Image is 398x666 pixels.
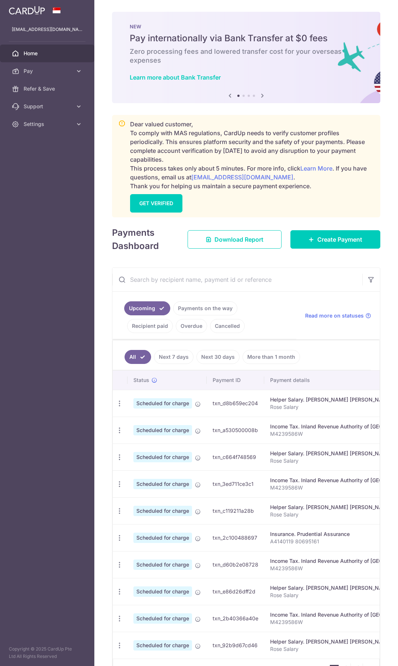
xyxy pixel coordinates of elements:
a: More than 1 month [242,350,300,364]
p: Dear valued customer, To comply with MAS regulations, CardUp needs to verify customer profiles pe... [130,120,374,190]
a: Recipient paid [127,319,173,333]
a: Overdue [176,319,207,333]
a: Next 7 days [154,350,193,364]
span: Home [24,50,72,57]
span: Scheduled for charge [133,613,192,624]
span: Status [133,376,149,384]
span: Scheduled for charge [133,640,192,651]
h4: Payments Dashboard [112,226,174,253]
p: [EMAIL_ADDRESS][DOMAIN_NAME] [12,26,83,33]
span: Read more on statuses [305,312,364,319]
img: Bank transfer banner [112,12,380,103]
a: Upcoming [124,301,170,315]
span: Support [24,103,72,110]
a: Learn More [300,165,332,172]
td: txn_c119211a28b [207,497,264,524]
span: Download Report [214,235,263,244]
h5: Pay internationally via Bank Transfer at $0 fees [130,32,363,44]
h6: Zero processing fees and lowered transfer cost for your overseas expenses [130,47,363,65]
td: txn_e86d26dff2d [207,578,264,605]
a: Download Report [188,230,282,249]
span: Scheduled for charge [133,479,192,489]
span: Pay [24,67,72,75]
a: Cancelled [210,319,245,333]
a: All [125,350,151,364]
a: Next 30 days [196,350,240,364]
a: GET VERIFIED [130,194,182,213]
td: txn_3ed711ce3c1 [207,470,264,497]
p: NEW [130,24,363,29]
a: Read more on statuses [305,312,371,319]
a: Learn more about Bank Transfer [130,74,221,81]
span: Scheduled for charge [133,560,192,570]
iframe: Opens a widget where you can find more information [350,644,391,662]
a: Payments on the way [173,301,237,315]
span: Create Payment [317,235,362,244]
span: Refer & Save [24,85,72,92]
td: txn_92b9d67cd46 [207,632,264,659]
span: Scheduled for charge [133,506,192,516]
span: Scheduled for charge [133,452,192,462]
td: txn_a530500008b [207,417,264,444]
span: Scheduled for charge [133,425,192,435]
span: Scheduled for charge [133,586,192,597]
a: [EMAIL_ADDRESS][DOMAIN_NAME] [191,173,293,181]
th: Payment ID [207,371,264,390]
span: Scheduled for charge [133,533,192,543]
span: Settings [24,120,72,128]
td: txn_2c100488697 [207,524,264,551]
span: Scheduled for charge [133,398,192,409]
td: txn_d8b659ec204 [207,390,264,417]
input: Search by recipient name, payment id or reference [112,268,362,291]
a: Create Payment [290,230,380,249]
td: txn_2b40366a40e [207,605,264,632]
img: CardUp [9,6,45,15]
td: txn_c664f748569 [207,444,264,470]
td: txn_d60b2e08728 [207,551,264,578]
